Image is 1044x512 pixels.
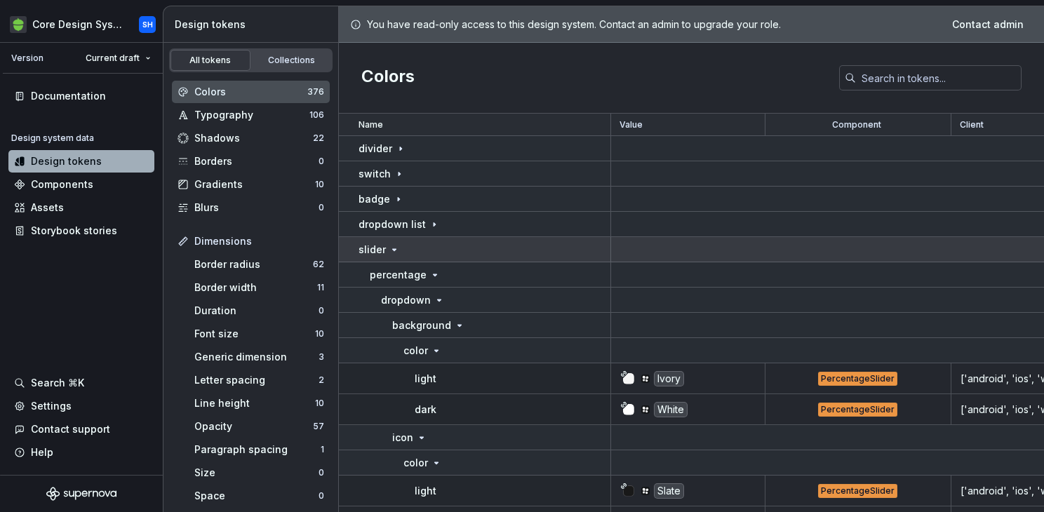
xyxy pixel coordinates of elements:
a: Duration0 [189,299,330,322]
div: Border radius [194,257,313,271]
a: Typography106 [172,104,330,126]
div: Line height [194,396,315,410]
div: Storybook stories [31,224,117,238]
a: Documentation [8,85,154,107]
a: Font size10 [189,323,330,345]
div: Space [194,489,319,503]
p: light [415,372,436,386]
div: 376 [307,86,324,97]
button: Contact support [8,418,154,440]
button: Core Design SystemSH [3,9,160,39]
div: 0 [319,202,324,213]
div: Generic dimension [194,350,319,364]
a: Border width11 [189,276,330,299]
img: 236da360-d76e-47e8-bd69-d9ae43f958f1.png [10,16,27,33]
a: Generic dimension3 [189,346,330,368]
a: Assets [8,196,154,219]
div: 10 [315,179,324,190]
a: Blurs0 [172,196,330,219]
div: Paragraph spacing [194,443,321,457]
div: 0 [319,490,324,501]
a: Borders0 [172,150,330,173]
div: 106 [309,109,324,121]
div: 10 [315,398,324,409]
div: Contact support [31,422,110,436]
div: 0 [319,156,324,167]
div: Letter spacing [194,373,319,387]
p: color [403,456,428,470]
div: Search ⌘K [31,376,84,390]
div: 0 [319,305,324,316]
div: PercentageSlider [818,484,897,498]
div: Borders [194,154,319,168]
div: Components [31,177,93,191]
p: switch [359,167,391,181]
div: White [654,402,688,417]
div: Size [194,466,319,480]
span: Contact admin [952,18,1024,32]
a: Line height10 [189,392,330,415]
div: Design tokens [175,18,333,32]
div: 10 [315,328,324,339]
a: Paragraph spacing1 [189,438,330,461]
div: Design system data [11,133,94,144]
div: Help [31,445,53,459]
p: badge [359,192,390,206]
div: Core Design System [32,18,122,32]
p: dropdown list [359,217,426,231]
div: SH [142,19,153,30]
div: Dimensions [194,234,324,248]
p: color [403,344,428,358]
p: Name [359,119,383,130]
div: Version [11,53,43,64]
div: Slate [654,483,684,499]
div: PercentageSlider [818,372,897,386]
div: 22 [313,133,324,144]
p: Client [960,119,984,130]
div: Shadows [194,131,313,145]
div: Settings [31,399,72,413]
a: Letter spacing2 [189,369,330,391]
p: light [415,484,436,498]
a: Settings [8,395,154,417]
div: Documentation [31,89,106,103]
p: icon [392,431,413,445]
a: Colors376 [172,81,330,103]
svg: Supernova Logo [46,487,116,501]
div: PercentageSlider [818,403,897,417]
button: Search ⌘K [8,372,154,394]
p: background [392,318,451,332]
a: Components [8,173,154,196]
a: Space0 [189,485,330,507]
div: All tokens [175,55,246,66]
a: Gradients10 [172,173,330,196]
input: Search in tokens... [856,65,1022,90]
div: 2 [319,375,324,386]
p: divider [359,142,392,156]
div: 1 [321,444,324,455]
div: Blurs [194,201,319,215]
a: Size0 [189,462,330,484]
div: Ivory [654,371,684,386]
div: 62 [313,259,324,270]
p: dark [415,403,436,417]
div: Gradients [194,177,315,191]
div: Typography [194,108,309,122]
span: Current draft [86,53,140,64]
p: You have read-only access to this design system. Contact an admin to upgrade your role. [367,18,781,32]
div: 3 [319,351,324,363]
p: Value [620,119,643,130]
h2: Colors [361,65,415,90]
a: Opacity57 [189,415,330,438]
div: Assets [31,201,64,215]
a: Storybook stories [8,220,154,242]
div: Opacity [194,419,313,433]
p: Component [832,119,881,130]
button: Help [8,441,154,464]
p: percentage [370,268,427,282]
div: Border width [194,281,317,295]
div: Duration [194,304,319,318]
a: Contact admin [943,12,1033,37]
div: Design tokens [31,154,102,168]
